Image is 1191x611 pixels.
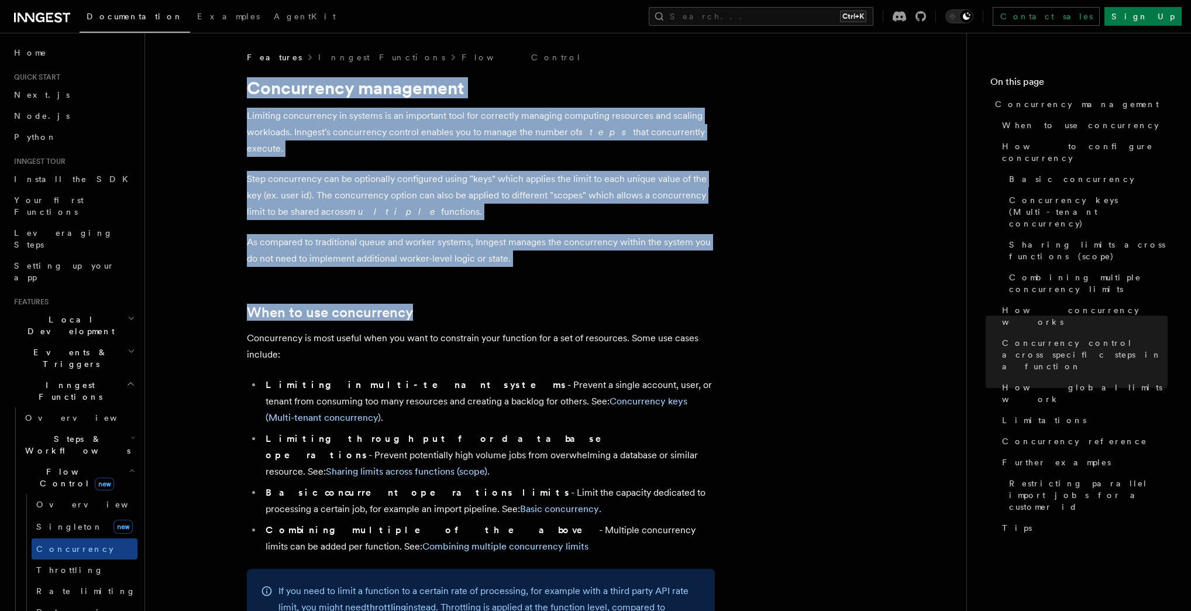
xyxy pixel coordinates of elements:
[1009,173,1134,185] span: Basic concurrency
[1004,190,1168,234] a: Concurrency keys (Multi-tenant concurrency)
[997,115,1168,136] a: When to use concurrency
[1002,304,1168,328] span: How concurrency works
[9,342,137,375] button: Events & Triggers
[36,586,136,596] span: Rate limiting
[997,452,1168,473] a: Further examples
[9,255,137,288] a: Setting up your app
[1004,267,1168,300] a: Combining multiple concurrency limits
[20,433,130,456] span: Steps & Workflows
[9,222,137,255] a: Leveraging Steps
[20,461,137,494] button: Flow Controlnew
[247,171,715,220] p: Step concurrency can be optionally configured using "keys" which applies the limit to each unique...
[247,108,715,157] p: Limiting concurrency in systems is an important tool for correctly managing computing resources a...
[997,377,1168,410] a: How global limits work
[32,494,137,515] a: Overview
[266,487,571,498] strong: Basic concurrent operations limits
[247,234,715,267] p: As compared to traditional queue and worker systems, Inngest manages the concurrency within the s...
[266,524,599,536] strong: Combining multiple of the above
[14,47,47,59] span: Home
[1002,414,1086,426] span: Limitations
[9,105,137,126] a: Node.js
[649,7,873,26] button: Search...Ctrl+K
[36,565,104,575] span: Throttling
[14,132,57,142] span: Python
[997,431,1168,452] a: Concurrency reference
[9,375,137,407] button: Inngest Functions
[14,174,135,184] span: Install the SDK
[997,136,1168,169] a: How to configure concurrency
[9,379,126,403] span: Inngest Functions
[997,300,1168,332] a: How concurrency works
[993,7,1100,26] a: Contact sales
[14,111,70,121] span: Node.js
[1002,435,1147,447] span: Concurrency reference
[9,157,66,166] span: Inngest tour
[80,4,190,33] a: Documentation
[9,314,128,337] span: Local Development
[274,12,336,21] span: AgentKit
[25,413,146,423] span: Overview
[36,544,113,554] span: Concurrency
[20,428,137,461] button: Steps & Workflows
[9,73,60,82] span: Quick start
[262,485,715,517] li: - Limit the capacity dedicated to processing a certain job, for example an import pipeline. See: .
[32,538,137,559] a: Concurrency
[997,410,1168,431] a: Limitations
[990,94,1168,115] a: Concurrency management
[9,190,137,222] a: Your first Functions
[945,9,973,23] button: Toggle dark mode
[840,11,866,22] kbd: Ctrl+K
[14,261,115,282] span: Setting up your app
[262,522,715,555] li: - Multiple concurrency limits can be added per function. See:
[267,4,343,32] a: AgentKit
[997,332,1168,377] a: Concurrency control across specific steps in a function
[9,126,137,147] a: Python
[20,407,137,428] a: Overview
[32,515,137,538] a: Singletonnew
[1004,169,1168,190] a: Basic concurrency
[1002,456,1111,468] span: Further examples
[1002,119,1159,131] span: When to use concurrency
[36,500,157,509] span: Overview
[579,126,633,138] em: steps
[247,52,302,63] span: Features
[262,377,715,426] li: - Prevent a single account, user, or tenant from consuming too many resources and creating a back...
[190,4,267,32] a: Examples
[1009,272,1168,295] span: Combining multiple concurrency limits
[266,379,567,390] strong: Limiting in multi-tenant systems
[9,84,137,105] a: Next.js
[32,559,137,581] a: Throttling
[113,520,133,534] span: new
[520,503,599,514] a: Basic concurrency
[87,12,183,21] span: Documentation
[14,228,113,249] span: Leveraging Steps
[348,206,441,217] em: multiple
[32,581,137,602] a: Rate limiting
[14,90,70,99] span: Next.js
[36,522,103,531] span: Singleton
[1002,140,1168,164] span: How to configure concurrency
[422,541,588,552] a: Combining multiple concurrency limits
[990,75,1168,94] h4: On this page
[9,169,137,190] a: Install the SDK
[462,52,581,63] a: Flow Control
[14,195,84,217] span: Your first Functions
[1002,382,1168,405] span: How global limits work
[1009,478,1168,513] span: Restricting parallel import jobs for a customer id
[262,431,715,480] li: - Prevent potentially high volume jobs from overwhelming a database or similar resource. See: .
[266,433,618,461] strong: Limiting throughput for database operations
[1009,239,1168,262] span: Sharing limits across functions (scope)
[1004,234,1168,267] a: Sharing limits across functions (scope)
[247,330,715,363] p: Concurrency is most useful when you want to constrain your function for a set of resources. Some ...
[997,517,1168,538] a: Tips
[9,309,137,342] button: Local Development
[9,346,128,370] span: Events & Triggers
[1009,194,1168,229] span: Concurrency keys (Multi-tenant concurrency)
[9,297,49,307] span: Features
[9,42,137,63] a: Home
[326,466,487,477] a: Sharing limits across functions (scope)
[247,304,413,321] a: When to use concurrency
[1002,337,1168,372] span: Concurrency control across specific steps in a function
[1002,522,1032,534] span: Tips
[995,98,1159,110] span: Concurrency management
